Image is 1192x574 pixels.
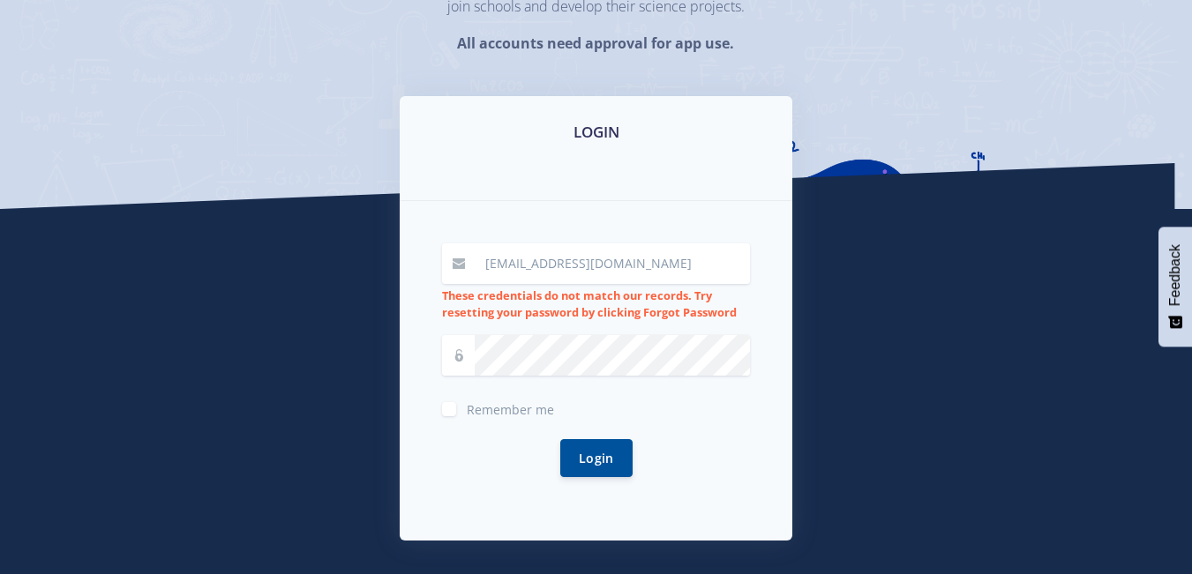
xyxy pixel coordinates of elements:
[457,34,734,53] strong: All accounts need approval for app use.
[467,401,554,418] span: Remember me
[442,287,737,320] strong: These credentials do not match our records. Try resetting your password by clicking Forgot Password
[560,439,633,477] button: Login
[1158,227,1192,347] button: Feedback - Show survey
[475,243,750,284] input: Email / User ID
[1167,244,1183,306] span: Feedback
[421,121,771,144] h3: LOGIN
